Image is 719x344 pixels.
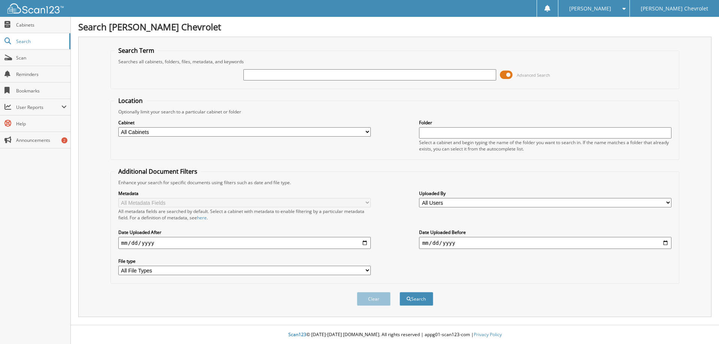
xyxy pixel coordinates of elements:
span: User Reports [16,104,61,110]
div: © [DATE]-[DATE] [DOMAIN_NAME]. All rights reserved | appg01-scan123-com | [71,326,719,344]
legend: Search Term [115,46,158,55]
div: Enhance your search for specific documents using filters such as date and file type. [115,179,676,186]
label: Metadata [118,190,371,197]
legend: Additional Document Filters [115,167,201,176]
span: Announcements [16,137,67,143]
label: Date Uploaded After [118,229,371,235]
div: Select a cabinet and begin typing the name of the folder you want to search in. If the name match... [419,139,671,152]
button: Clear [357,292,391,306]
span: Scan123 [288,331,306,338]
label: Uploaded By [419,190,671,197]
h1: Search [PERSON_NAME] Chevrolet [78,21,712,33]
label: Cabinet [118,119,371,126]
span: Cabinets [16,22,67,28]
a: here [197,214,207,221]
span: Help [16,121,67,127]
span: Advanced Search [517,72,550,78]
button: Search [400,292,433,306]
span: Search [16,38,66,45]
img: scan123-logo-white.svg [7,3,64,13]
div: All metadata fields are searched by default. Select a cabinet with metadata to enable filtering b... [118,208,371,221]
span: Bookmarks [16,88,67,94]
span: Scan [16,55,67,61]
label: Folder [419,119,671,126]
span: [PERSON_NAME] Chevrolet [641,6,708,11]
label: File type [118,258,371,264]
input: start [118,237,371,249]
input: end [419,237,671,249]
legend: Location [115,97,146,105]
a: Privacy Policy [474,331,502,338]
div: Optionally limit your search to a particular cabinet or folder [115,109,676,115]
div: Searches all cabinets, folders, files, metadata, and keywords [115,58,676,65]
span: Reminders [16,71,67,77]
label: Date Uploaded Before [419,229,671,235]
span: [PERSON_NAME] [569,6,611,11]
div: 2 [61,137,67,143]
